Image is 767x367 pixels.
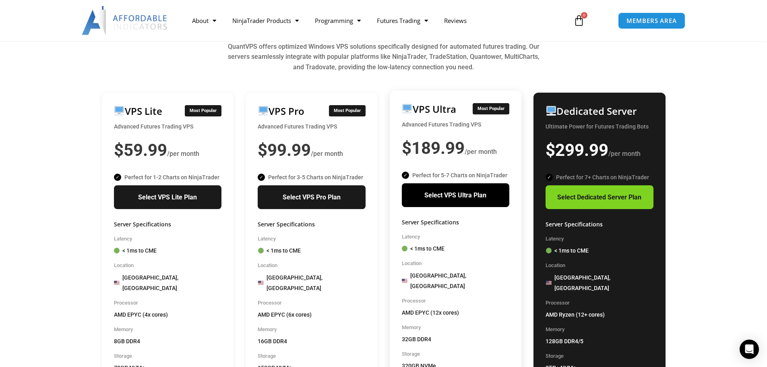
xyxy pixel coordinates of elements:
div: 16GB DDR4 [258,336,366,346]
a: About [184,11,224,30]
span: /per month [465,148,497,156]
img: 🇺🇸 [258,280,264,286]
div: Storage [546,351,653,361]
span: Most Popular [185,105,221,116]
h4: Server Specifications [546,221,653,228]
a: MEMBERS AREA [618,12,685,29]
div: Storage [114,351,222,361]
p: QuantVPS offers optimized Windows VPS solutions specifically designed for automated futures tradi... [223,41,545,73]
p: Ultimate Power for Futures Trading Bots [546,121,653,132]
a: Select VPS Pro Plan [258,185,366,209]
div: Latency [546,234,653,244]
a: Futures Trading [369,11,436,30]
div: Processor [402,296,510,306]
div: AMD EPYC (4x cores) [114,309,222,320]
div: [GEOGRAPHIC_DATA], [GEOGRAPHIC_DATA] [114,272,222,293]
img: LogoAI | Affordable Indicators – NinjaTrader [82,6,168,35]
img: 🟢 [546,248,552,253]
p: Advanced Futures Trading VPS [258,121,366,132]
img: 🖥️ [546,106,556,116]
p: Advanced Futures Trading VPS [402,119,510,130]
div: AMD EPYC (12x cores) [402,307,510,318]
div: Memory [402,323,510,332]
div: Memory [546,325,653,334]
h3: Dedicated Server [546,105,637,117]
img: 🟢 [114,248,120,253]
h3: VPS Ultra [402,103,456,115]
div: $299.99 [546,135,653,166]
img: 🖥️ [402,104,412,114]
div: Latency [114,234,222,244]
div: AMD EPYC (6x cores) [258,309,366,320]
div: 128GB DDR4/5 [546,336,653,346]
div: Processor [546,298,653,308]
div: Location [114,261,222,270]
a: Reviews [436,11,475,30]
div: Open Intercom Messenger [740,340,759,359]
p: Advanced Futures Trading VPS [114,121,222,132]
img: 🟢 [258,248,264,253]
span: 0 [581,12,587,19]
div: $189.99 [402,133,510,164]
div: $59.99 [114,135,222,166]
span: Most Popular [473,103,509,114]
a: NinjaTrader Products [224,11,307,30]
div: Location [546,261,653,270]
div: Location [402,259,510,268]
h4: Server Specifications [114,221,222,228]
h4: Server Specifications [258,221,366,228]
div: 32GB DDR4 [402,334,510,344]
a: Programming [307,11,369,30]
div: Location [258,261,366,270]
p: Perfect for 7+ Charts on NinjaTrader [546,172,653,182]
a: Select VPS Lite Plan [114,185,222,209]
div: Memory [114,325,222,334]
div: AMD Ryzen (12+ cores) [546,309,653,320]
div: < 1ms to CME [114,245,222,256]
div: Storage [402,349,510,359]
p: Perfect for 5-7 Charts on NinjaTrader [402,170,510,180]
nav: Menu [184,11,564,30]
h4: Server Specifications [402,219,510,226]
a: 0 [561,9,597,32]
div: < 1ms to CME [402,243,510,254]
img: 🇺🇸 [402,278,407,284]
span: MEMBERS AREA [626,18,677,24]
div: Storage [258,351,366,361]
div: Latency [402,232,510,242]
p: Perfect for 3-5 Charts on NinjaTrader [258,172,366,182]
a: Select VPS Ultra Plan [402,183,510,207]
div: Latency [258,234,366,244]
h3: VPS Pro [258,105,304,117]
span: Most Popular [329,105,366,116]
img: 🇺🇸 [546,280,552,286]
div: 8GB DDR4 [114,336,222,346]
img: 🇺🇸 [114,280,120,286]
span: /per month [608,150,641,158]
img: 🟢 [402,246,407,251]
img: 🖥️ [114,106,124,116]
div: Processor [258,298,366,308]
p: Perfect for 1-2 Charts on NinjaTrader [114,172,222,182]
div: [GEOGRAPHIC_DATA], [GEOGRAPHIC_DATA] [402,270,510,291]
img: 🖥️ [258,106,268,116]
div: [GEOGRAPHIC_DATA], [GEOGRAPHIC_DATA] [546,272,653,293]
a: Select Dedicated Server Plan [546,185,653,209]
div: Processor [114,298,222,308]
div: Memory [258,325,366,334]
h3: VPS Lite [114,105,162,117]
span: /per month [167,150,199,158]
span: /per month [311,150,343,158]
div: < 1ms to CME [258,245,366,256]
div: $99.99 [258,135,366,166]
div: < 1ms to CME [546,245,653,256]
div: [GEOGRAPHIC_DATA], [GEOGRAPHIC_DATA] [258,272,366,293]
